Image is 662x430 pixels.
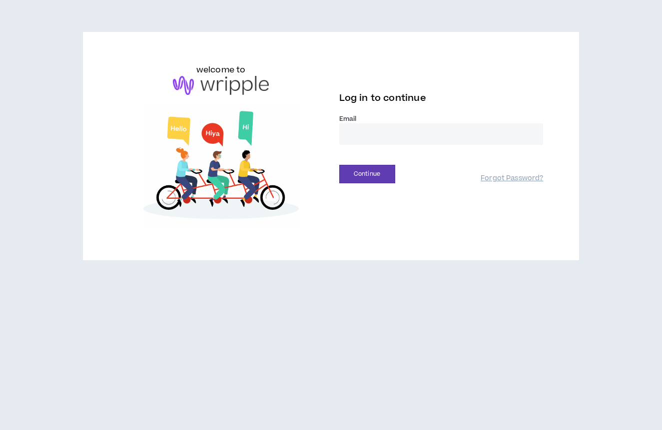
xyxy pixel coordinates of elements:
span: Log in to continue [339,92,426,104]
h6: welcome to [196,64,246,76]
img: Welcome to Wripple [119,105,323,229]
img: logo-brand.png [173,76,269,95]
a: Forgot Password? [481,174,543,183]
label: Email [339,114,544,123]
button: Continue [339,165,395,183]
